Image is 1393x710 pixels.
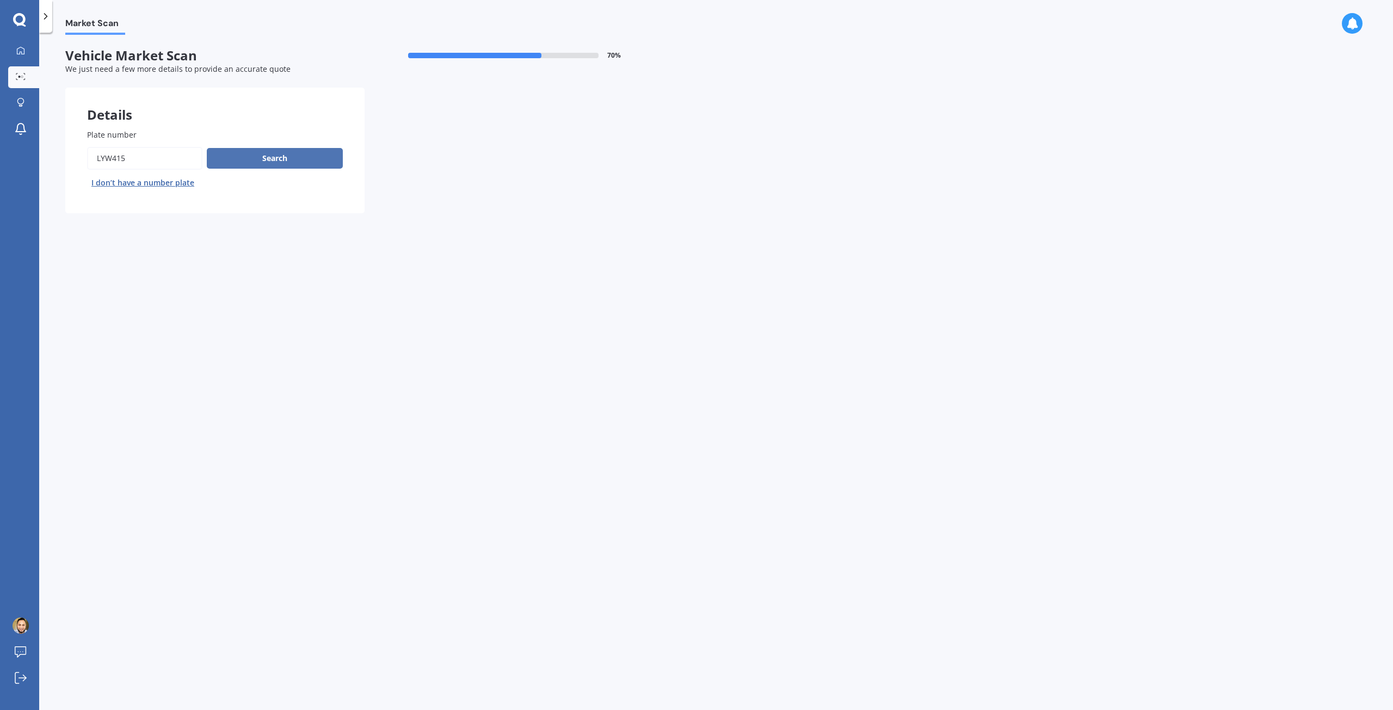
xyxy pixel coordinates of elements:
span: Plate number [87,129,137,140]
span: We just need a few more details to provide an accurate quote [65,64,291,74]
button: Search [207,148,343,169]
div: Details [65,88,365,120]
button: I don’t have a number plate [87,174,199,192]
span: 70 % [607,52,621,59]
span: Vehicle Market Scan [65,48,365,64]
input: Enter plate number [87,147,202,170]
img: ACg8ocKG6t9m_r9pkTrCKrxg-lWfRIs0KjbLyizh9enwDOSiUpO5MjNFMQ=s96-c [13,618,29,634]
span: Market Scan [65,18,125,33]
